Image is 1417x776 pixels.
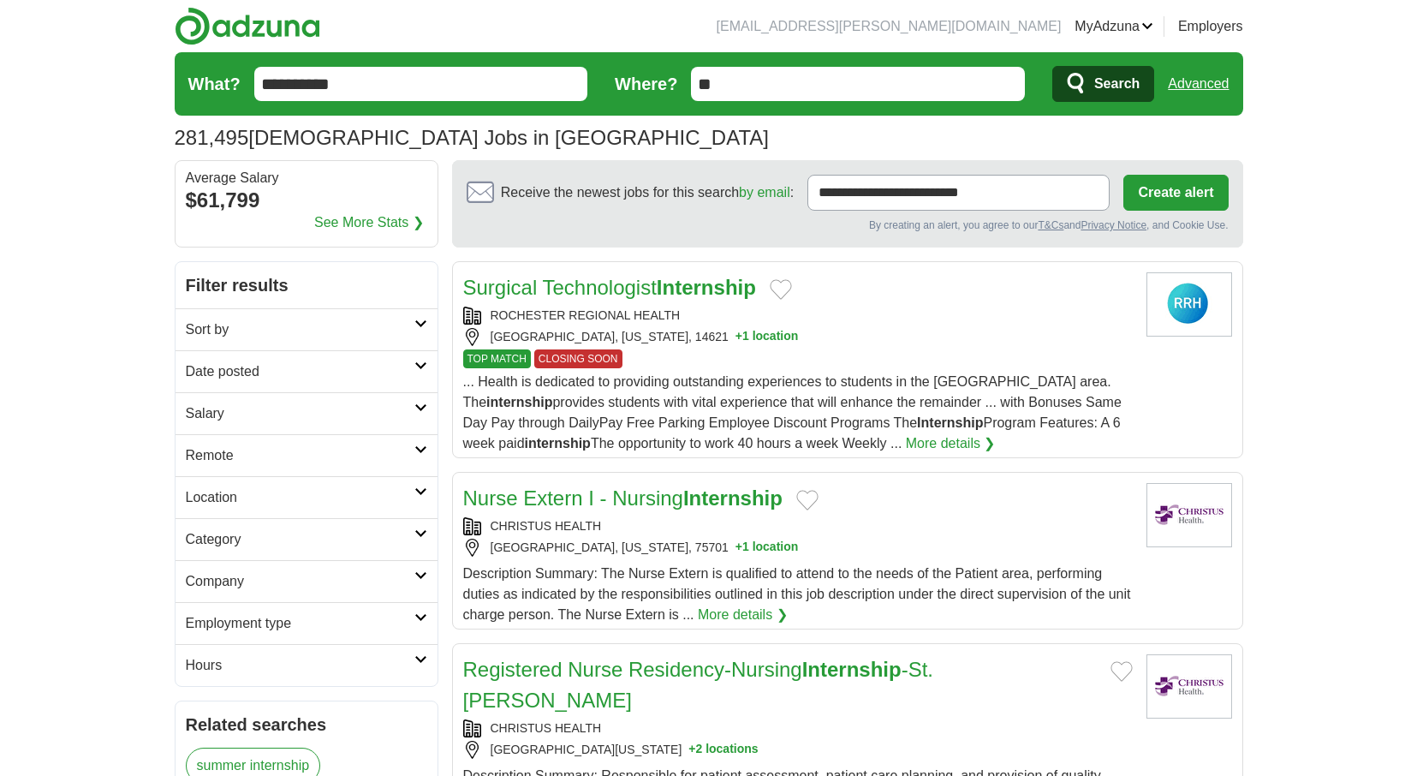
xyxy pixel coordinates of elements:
button: Search [1052,66,1154,102]
a: More details ❯ [906,433,996,454]
h2: Filter results [176,262,438,308]
img: CHRISTUS Health logo [1146,483,1232,547]
button: Create alert [1123,175,1228,211]
h2: Remote [186,445,414,466]
a: ROCHESTER REGIONAL HEALTH [491,308,681,322]
img: CHRISTUS Health logo [1146,654,1232,719]
h2: Employment type [186,613,414,634]
div: [GEOGRAPHIC_DATA][US_STATE] [463,741,1133,759]
a: Company [176,560,438,602]
span: ... Health is dedicated to providing outstanding experiences to students in the [GEOGRAPHIC_DATA]... [463,374,1122,451]
span: 281,495 [175,122,249,153]
h2: Hours [186,655,414,676]
div: $61,799 [186,185,427,216]
span: + [735,328,742,346]
a: Hours [176,644,438,686]
a: T&Cs [1038,219,1063,231]
strong: Internship [657,276,756,299]
a: MyAdzuna [1075,16,1153,37]
a: Registered Nurse Residency-NursingInternship-St. [PERSON_NAME] [463,658,934,712]
span: + [735,539,742,557]
span: + [688,741,695,759]
strong: Internship [802,658,902,681]
h2: Sort by [186,319,414,340]
a: Location [176,476,438,518]
li: [EMAIL_ADDRESS][PERSON_NAME][DOMAIN_NAME] [717,16,1062,37]
a: Advanced [1168,67,1229,101]
a: Employment type [176,602,438,644]
label: What? [188,71,241,97]
a: Date posted [176,350,438,392]
div: [GEOGRAPHIC_DATA], [US_STATE], 75701 [463,539,1133,557]
a: Salary [176,392,438,434]
h2: Category [186,529,414,550]
a: Nurse Extern I - NursingInternship [463,486,783,510]
button: +1 location [735,328,799,346]
div: By creating an alert, you agree to our and , and Cookie Use. [467,218,1229,233]
strong: Internship [917,415,983,430]
a: More details ❯ [698,605,788,625]
div: [GEOGRAPHIC_DATA], [US_STATE], 14621 [463,328,1133,346]
button: Add to favorite jobs [1110,661,1133,682]
span: CLOSING SOON [534,349,622,368]
h2: Related searches [186,712,427,737]
h1: [DEMOGRAPHIC_DATA] Jobs in [GEOGRAPHIC_DATA] [175,126,769,149]
button: Add to favorite jobs [796,490,819,510]
h2: Location [186,487,414,508]
span: Search [1094,67,1140,101]
a: Surgical TechnologistInternship [463,276,756,299]
h2: Salary [186,403,414,424]
button: +2 locations [688,741,758,759]
strong: internship [525,436,591,451]
a: Category [176,518,438,560]
a: by email [739,185,790,200]
div: Average Salary [186,171,427,185]
img: Adzuna logo [175,7,320,45]
button: Add to favorite jobs [770,279,792,300]
a: Sort by [176,308,438,350]
a: CHRISTUS HEALTH [491,519,602,533]
a: See More Stats ❯ [314,212,424,233]
label: Where? [615,71,677,97]
img: Rochester Regional Health logo [1146,272,1232,337]
strong: internship [486,395,552,409]
a: Employers [1178,16,1243,37]
span: Receive the newest jobs for this search : [501,182,794,203]
h2: Company [186,571,414,592]
a: Remote [176,434,438,476]
button: +1 location [735,539,799,557]
span: Description Summary: The Nurse Extern is qualified to attend to the needs of the Patient area, pe... [463,566,1131,622]
h2: Date posted [186,361,414,382]
strong: Internship [683,486,783,510]
span: TOP MATCH [463,349,531,368]
a: CHRISTUS HEALTH [491,721,602,735]
a: Privacy Notice [1081,219,1146,231]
